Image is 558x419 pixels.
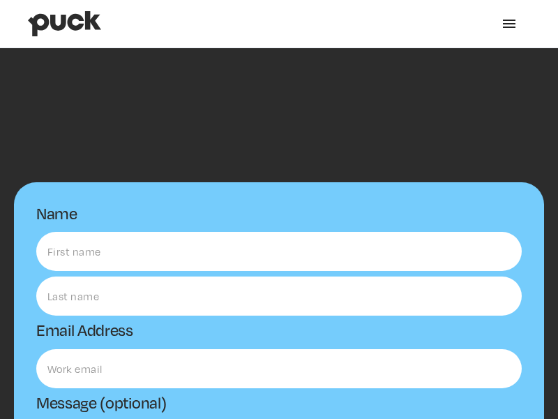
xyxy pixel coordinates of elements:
[36,321,133,339] label: Email Address
[36,394,166,412] label: Message (optional)
[36,205,77,223] label: Name
[36,349,522,388] input: Work email
[36,277,522,316] input: Last name
[488,3,530,45] div: menu
[36,232,522,271] input: First name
